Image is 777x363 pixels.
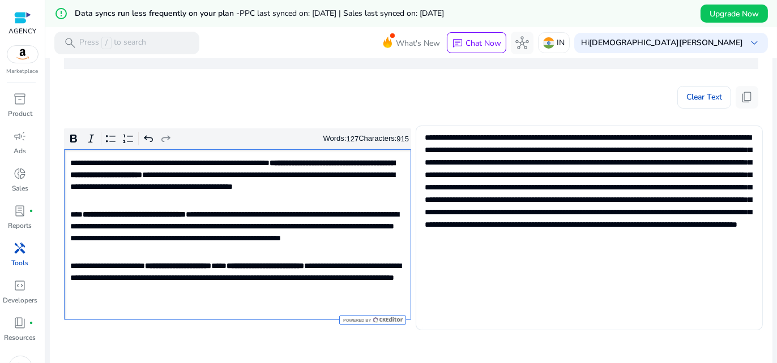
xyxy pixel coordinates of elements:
[396,135,409,143] label: 915
[342,318,371,323] span: Powered by
[3,295,37,305] p: Developers
[686,86,722,109] span: Clear Text
[54,7,68,20] mat-icon: error_outline
[466,38,501,49] p: Chat Now
[12,183,28,193] p: Sales
[511,32,533,54] button: hub
[12,258,29,268] p: Tools
[701,5,768,23] button: Upgrade Now
[8,221,32,231] p: Reports
[240,8,444,19] span: PPC last synced on: [DATE] | Sales last synced on: [DATE]
[557,33,565,53] p: IN
[347,135,359,143] label: 127
[515,36,529,50] span: hub
[736,86,758,109] button: content_copy
[748,36,761,50] span: keyboard_arrow_down
[14,146,27,156] p: Ads
[14,92,27,106] span: inventory_2
[7,67,39,76] p: Marketplace
[677,86,731,109] button: Clear Text
[64,128,411,150] div: Editor toolbar
[5,332,36,343] p: Resources
[14,316,27,330] span: book_4
[396,33,440,53] span: What's New
[14,279,27,292] span: code_blocks
[14,167,27,180] span: donut_small
[63,36,77,50] span: search
[14,204,27,218] span: lab_profile
[14,241,27,255] span: handyman
[452,38,463,49] span: chat
[710,8,759,20] span: Upgrade Now
[101,37,112,49] span: /
[543,37,554,49] img: in.svg
[581,39,743,47] p: Hi
[75,9,444,19] h5: Data syncs run less frequently on your plan -
[447,32,506,54] button: chatChat Now
[8,26,36,36] p: AGENCY
[29,209,34,213] span: fiber_manual_record
[8,109,32,119] p: Product
[29,321,34,325] span: fiber_manual_record
[323,132,409,146] div: Words: Characters:
[7,46,38,63] img: amazon.svg
[740,90,754,104] span: content_copy
[14,129,27,143] span: campaign
[64,149,411,320] div: Rich Text Editor. Editing area: main. Press Alt+0 for help.
[79,37,146,49] p: Press to search
[589,37,743,48] b: [DEMOGRAPHIC_DATA][PERSON_NAME]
